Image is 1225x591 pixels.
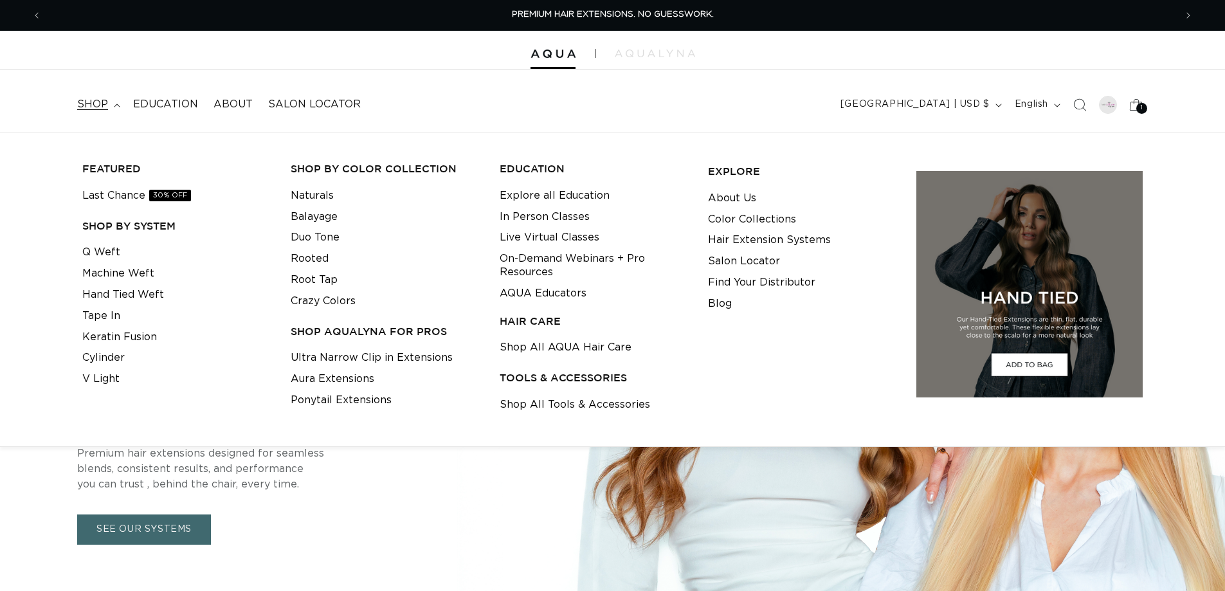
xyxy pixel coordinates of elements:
[500,337,631,358] a: Shop All AQUA Hair Care
[206,90,260,119] a: About
[291,269,338,291] a: Root Tap
[82,185,191,206] a: Last Chance30% OFF
[500,185,610,206] a: Explore all Education
[260,90,368,119] a: Salon Locator
[708,188,756,209] a: About Us
[291,248,329,269] a: Rooted
[1174,3,1202,28] button: Next announcement
[291,347,453,368] a: Ultra Narrow Clip in Extensions
[82,242,120,263] a: Q Weft
[708,165,896,178] h3: EXPLORE
[291,227,340,248] a: Duo Tone
[69,90,125,119] summary: shop
[82,368,120,390] a: V Light
[82,263,154,284] a: Machine Weft
[149,190,191,201] span: 30% OFF
[708,293,732,314] a: Blog
[840,98,990,111] span: [GEOGRAPHIC_DATA] | USD $
[125,90,206,119] a: Education
[833,93,1007,117] button: [GEOGRAPHIC_DATA] | USD $
[500,314,688,328] h3: HAIR CARE
[291,162,479,176] h3: Shop by Color Collection
[1066,91,1094,119] summary: Search
[1007,93,1066,117] button: English
[77,515,211,545] a: SEE OUR SYSTEMS
[133,98,198,111] span: Education
[500,248,688,283] a: On-Demand Webinars + Pro Resources
[77,446,463,462] p: Premium hair extensions designed for seamless
[291,390,392,411] a: Ponytail Extensions
[708,272,815,293] a: Find Your Distributor
[268,98,361,111] span: Salon Locator
[82,219,271,233] h3: SHOP BY SYSTEM
[708,251,780,272] a: Salon Locator
[500,206,590,228] a: In Person Classes
[82,327,157,348] a: Keratin Fusion
[291,291,356,312] a: Crazy Colors
[531,50,576,59] img: Aqua Hair Extensions
[77,98,108,111] span: shop
[82,347,125,368] a: Cylinder
[500,162,688,176] h3: EDUCATION
[291,368,374,390] a: Aura Extensions
[615,50,695,57] img: aqualyna.com
[500,227,599,248] a: Live Virtual Classes
[512,10,714,19] span: PREMIUM HAIR EXTENSIONS. NO GUESSWORK.
[708,230,831,251] a: Hair Extension Systems
[82,305,120,327] a: Tape In
[708,209,796,230] a: Color Collections
[23,3,51,28] button: Previous announcement
[77,462,463,477] p: blends, consistent results, and performance
[291,325,479,338] h3: Shop AquaLyna for Pros
[1141,103,1143,114] span: 1
[213,98,253,111] span: About
[1015,98,1048,111] span: English
[291,185,334,206] a: Naturals
[82,162,271,176] h3: FEATURED
[500,283,586,304] a: AQUA Educators
[82,284,164,305] a: Hand Tied Weft
[77,477,463,493] p: you can trust , behind the chair, every time.
[500,371,688,385] h3: TOOLS & ACCESSORIES
[500,394,650,415] a: Shop All Tools & Accessories
[291,206,338,228] a: Balayage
